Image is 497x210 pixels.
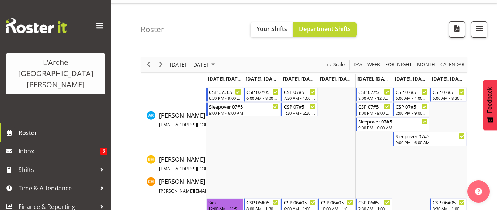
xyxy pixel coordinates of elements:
[475,188,482,195] img: help-xxl-2.png
[208,199,241,206] div: Sick
[208,75,242,82] span: [DATE], [DATE]
[284,199,316,206] div: CSP 06#05
[449,21,465,38] button: Download a PDF of the roster according to the set date range.
[159,188,302,194] span: [PERSON_NAME][EMAIL_ADDRESS][DOMAIN_NAME][PERSON_NAME]
[356,102,392,116] div: Aman Kaur"s event - CSP 07#5 Begin From Friday, September 19, 2025 at 1:00:00 PM GMT+12:00 Ends A...
[156,60,166,69] button: Next
[159,111,262,129] a: [PERSON_NAME][EMAIL_ADDRESS][DOMAIN_NAME]
[416,60,436,69] span: Month
[358,103,390,110] div: CSP 07#5
[209,88,241,95] div: CSP 07#05
[366,60,382,69] button: Timeline Week
[357,75,391,82] span: [DATE], [DATE]
[246,88,279,95] div: CSP 07#05
[142,57,155,72] div: previous period
[432,75,466,82] span: [DATE], [DATE]
[283,75,317,82] span: [DATE], [DATE]
[321,60,345,69] span: Time Scale
[13,57,98,90] div: L'Arche [GEOGRAPHIC_DATA][PERSON_NAME]
[395,75,429,82] span: [DATE], [DATE]
[358,95,390,101] div: 8:00 AM - 12:30 PM
[155,57,167,72] div: next period
[209,110,278,116] div: 9:00 PM - 6:00 AM
[141,87,206,153] td: Aman Kaur resource
[19,127,107,138] span: Roster
[141,25,164,34] h4: Roster
[393,132,467,146] div: Aman Kaur"s event - Sleepover 07#5 Begin From Saturday, September 20, 2025 at 9:00:00 PM GMT+12:0...
[6,18,67,33] img: Rosterit website logo
[430,88,467,102] div: Aman Kaur"s event - CSP 07#5 Begin From Sunday, September 21, 2025 at 6:00:00 AM GMT+12:00 Ends A...
[281,88,318,102] div: Aman Kaur"s event - CSP 07#5 Begin From Wednesday, September 17, 2025 at 7:30:00 AM GMT+12:00 End...
[352,60,364,69] button: Timeline Day
[356,88,392,102] div: Aman Kaur"s event - CSP 07#5 Begin From Friday, September 19, 2025 at 8:00:00 AM GMT+12:00 Ends A...
[251,22,293,37] button: Your Shifts
[487,87,493,113] span: Feedback
[159,155,262,172] span: [PERSON_NAME]
[433,88,465,95] div: CSP 07#5
[293,22,357,37] button: Department Shifts
[358,125,427,131] div: 9:00 PM - 6:00 AM
[19,146,100,157] span: Inbox
[384,60,413,69] button: Fortnight
[141,175,206,197] td: Christopher Hill resource
[159,166,233,172] span: [EMAIL_ADDRESS][DOMAIN_NAME]
[320,75,354,82] span: [DATE], [DATE]
[396,88,428,95] div: CSP 07#5
[246,199,279,206] div: CSP 06#05
[159,111,262,128] span: [PERSON_NAME]
[19,164,96,175] span: Shifts
[284,88,316,95] div: CSP 07#5
[440,60,465,69] span: calendar
[141,153,206,175] td: Ben Hammond resource
[246,75,279,82] span: [DATE], [DATE]
[396,110,428,116] div: 2:00 PM - 9:00 PM
[384,60,413,69] span: Fortnight
[284,110,316,116] div: 1:30 PM - 6:30 PM
[209,95,241,101] div: 6:30 PM - 9:00 PM
[209,103,278,110] div: Sleepover 07#5
[159,177,332,194] span: [PERSON_NAME]
[483,80,497,130] button: Feedback - Show survey
[396,139,465,145] div: 9:00 PM - 6:00 AM
[100,148,107,155] span: 6
[393,88,430,102] div: Aman Kaur"s event - CSP 07#5 Begin From Saturday, September 20, 2025 at 6:00:00 AM GMT+12:00 Ends...
[281,102,318,116] div: Aman Kaur"s event - CSP 07#5 Begin From Wednesday, September 17, 2025 at 1:30:00 PM GMT+12:00 End...
[396,95,428,101] div: 6:00 AM - 1:00 PM
[19,183,96,194] span: Time & Attendance
[159,177,332,195] a: [PERSON_NAME][PERSON_NAME][EMAIL_ADDRESS][DOMAIN_NAME][PERSON_NAME]
[393,102,430,116] div: Aman Kaur"s event - CSP 07#5 Begin From Saturday, September 20, 2025 at 2:00:00 PM GMT+12:00 Ends...
[433,95,465,101] div: 6:00 AM - 8:30 AM
[244,88,281,102] div: Aman Kaur"s event - CSP 07#05 Begin From Tuesday, September 16, 2025 at 6:00:00 AM GMT+12:00 Ends...
[246,95,279,101] div: 6:00 AM - 8:00 AM
[353,60,363,69] span: Day
[416,60,437,69] button: Timeline Month
[321,199,353,206] div: CSP 06#05
[284,95,316,101] div: 7:30 AM - 1:00 PM
[206,88,243,102] div: Aman Kaur"s event - CSP 07#05 Begin From Monday, September 15, 2025 at 6:30:00 PM GMT+12:00 Ends ...
[167,57,219,72] div: September 15 - 21, 2025
[358,118,427,125] div: Sleepover 07#5
[358,88,390,95] div: CSP 07#5
[396,103,428,110] div: CSP 07#5
[159,122,233,128] span: [EMAIL_ADDRESS][DOMAIN_NAME]
[256,25,287,33] span: Your Shifts
[159,155,262,173] a: [PERSON_NAME][EMAIL_ADDRESS][DOMAIN_NAME]
[169,60,209,69] span: [DATE] - [DATE]
[169,60,218,69] button: September 2025
[284,103,316,110] div: CSP 07#5
[320,60,346,69] button: Time Scale
[367,60,381,69] span: Week
[471,21,487,38] button: Filter Shifts
[358,110,390,116] div: 1:00 PM - 9:00 PM
[299,25,351,33] span: Department Shifts
[356,117,429,131] div: Aman Kaur"s event - Sleepover 07#5 Begin From Friday, September 19, 2025 at 9:00:00 PM GMT+12:00 ...
[433,199,465,206] div: CSP 06#05
[396,132,465,140] div: Sleepover 07#5
[206,102,280,116] div: Aman Kaur"s event - Sleepover 07#5 Begin From Monday, September 15, 2025 at 9:00:00 PM GMT+12:00 ...
[144,60,154,69] button: Previous
[358,199,390,206] div: CSP 06#5
[439,60,466,69] button: Month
